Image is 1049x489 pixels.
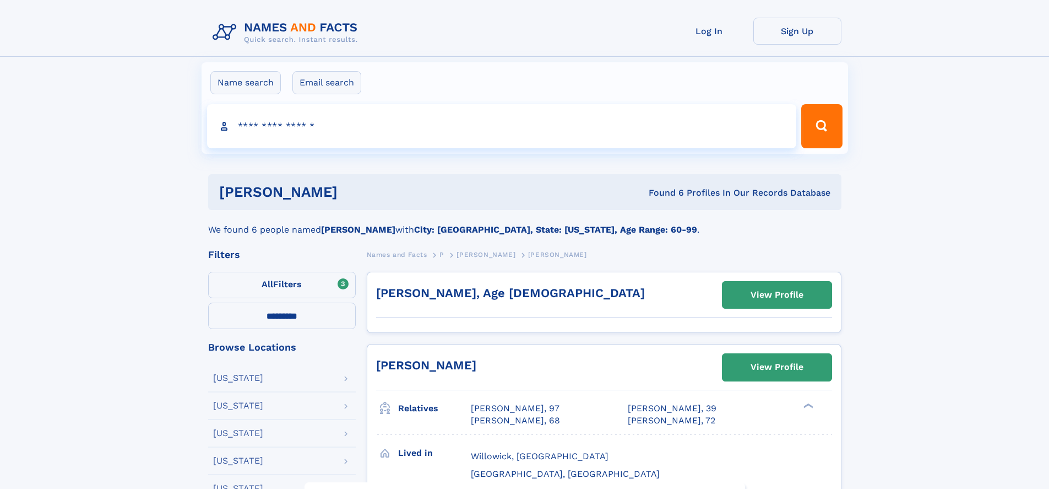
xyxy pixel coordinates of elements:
[262,279,273,289] span: All
[628,402,716,415] a: [PERSON_NAME], 39
[471,402,559,415] a: [PERSON_NAME], 97
[367,248,427,261] a: Names and Facts
[376,358,476,372] a: [PERSON_NAME]
[439,251,444,259] span: P
[628,415,715,427] a: [PERSON_NAME], 72
[219,185,493,199] h1: [PERSON_NAME]
[210,71,281,94] label: Name search
[753,18,841,45] a: Sign Up
[471,451,608,461] span: Willowick, [GEOGRAPHIC_DATA]
[665,18,753,45] a: Log In
[801,104,842,148] button: Search Button
[801,402,814,409] div: ❯
[207,104,797,148] input: search input
[722,282,831,308] a: View Profile
[208,342,356,352] div: Browse Locations
[213,374,263,383] div: [US_STATE]
[456,248,515,261] a: [PERSON_NAME]
[208,18,367,47] img: Logo Names and Facts
[398,444,471,463] h3: Lived in
[208,250,356,260] div: Filters
[528,251,587,259] span: [PERSON_NAME]
[292,71,361,94] label: Email search
[471,469,660,479] span: [GEOGRAPHIC_DATA], [GEOGRAPHIC_DATA]
[321,224,395,235] b: [PERSON_NAME]
[208,272,356,298] label: Filters
[398,399,471,418] h3: Relatives
[414,224,697,235] b: City: [GEOGRAPHIC_DATA], State: [US_STATE], Age Range: 60-99
[208,210,841,237] div: We found 6 people named with .
[213,401,263,410] div: [US_STATE]
[213,456,263,465] div: [US_STATE]
[456,251,515,259] span: [PERSON_NAME]
[751,282,803,308] div: View Profile
[439,248,444,261] a: P
[722,354,831,380] a: View Profile
[376,286,645,300] a: [PERSON_NAME], Age [DEMOGRAPHIC_DATA]
[493,187,830,199] div: Found 6 Profiles In Our Records Database
[751,354,803,380] div: View Profile
[471,415,560,427] a: [PERSON_NAME], 68
[213,429,263,438] div: [US_STATE]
